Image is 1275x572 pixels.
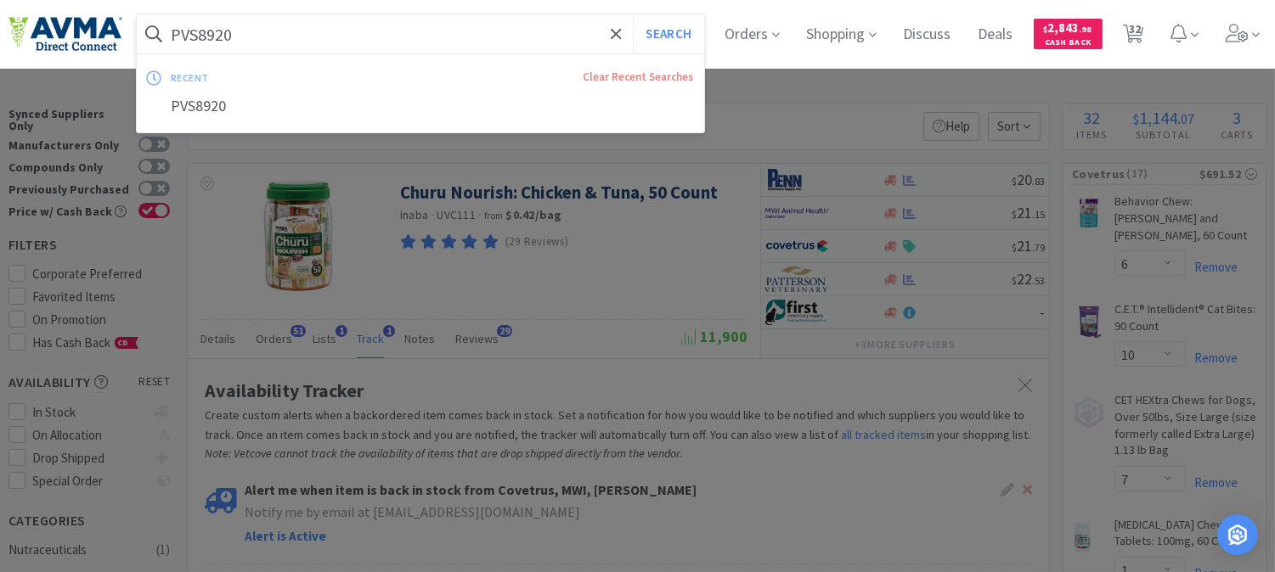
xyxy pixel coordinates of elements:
button: Search [633,14,703,53]
input: Search by item, sku, manufacturer, ingredient, size... [137,14,704,53]
div: recent [171,64,396,91]
a: 32 [1116,29,1151,44]
img: e4e33dab9f054f5782a47901c742baa9_102.png [8,16,122,52]
a: Discuss [897,27,958,42]
span: . 98 [1080,24,1092,35]
span: 2,843 [1044,20,1092,36]
div: PVS8920 [137,91,704,122]
a: Clear Recent Searches [584,70,694,84]
span: Cash Back [1044,38,1092,49]
a: $2,843.98Cash Back [1034,11,1103,57]
div: Open Intercom Messenger [1217,514,1258,555]
a: Deals [972,27,1020,42]
span: $ [1044,24,1048,35]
